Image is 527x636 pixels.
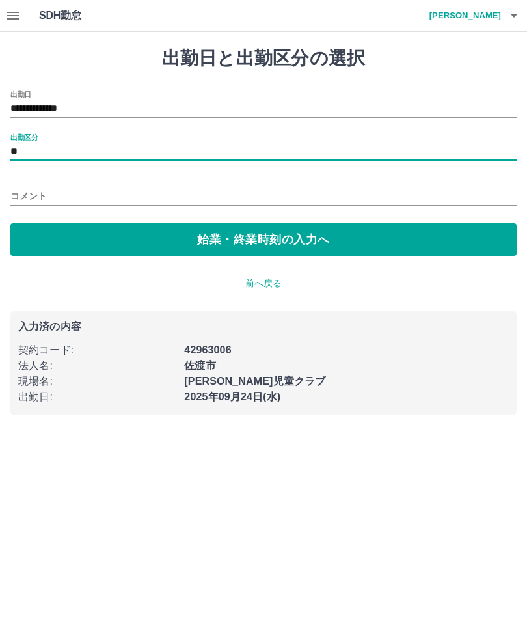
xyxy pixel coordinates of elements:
[18,342,176,358] p: 契約コード :
[18,322,509,332] p: 入力済の内容
[184,360,215,371] b: 佐渡市
[10,277,517,290] p: 前へ戻る
[184,376,325,387] b: [PERSON_NAME]児童クラブ
[10,48,517,70] h1: 出勤日と出勤区分の選択
[10,89,31,99] label: 出勤日
[18,358,176,374] p: 法人名 :
[10,223,517,256] button: 始業・終業時刻の入力へ
[184,344,231,355] b: 42963006
[18,374,176,389] p: 現場名 :
[18,389,176,405] p: 出勤日 :
[10,132,38,142] label: 出勤区分
[184,391,280,402] b: 2025年09月24日(水)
